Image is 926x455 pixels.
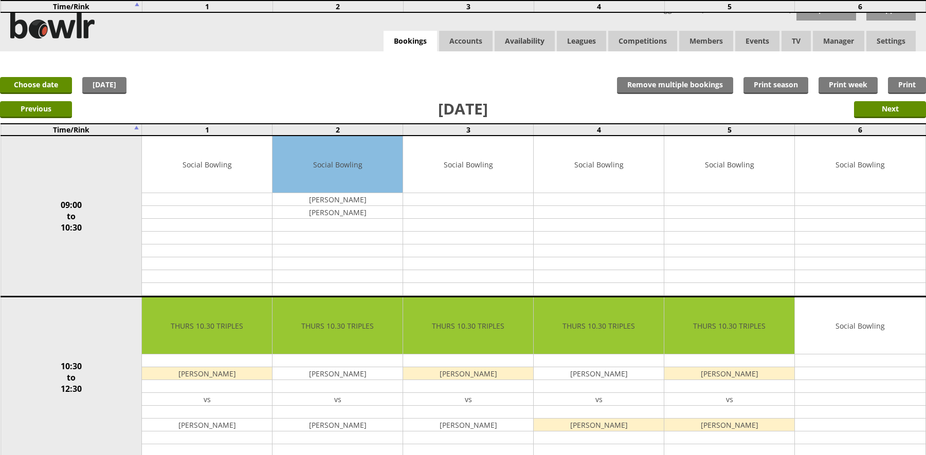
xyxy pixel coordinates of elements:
td: 1 [142,1,273,12]
td: Social Bowling [142,136,272,193]
a: Availability [495,31,555,51]
td: [PERSON_NAME] [534,367,664,380]
td: 6 [795,1,925,12]
input: Next [854,101,926,118]
td: THURS 10.30 TRIPLES [534,297,664,354]
span: Members [679,31,733,51]
td: THURS 10.30 TRIPLES [142,297,272,354]
a: Bookings [384,31,437,52]
a: [DATE] [82,77,126,94]
a: Print [888,77,926,94]
a: Competitions [608,31,677,51]
td: [PERSON_NAME] [664,419,794,431]
td: 3 [403,124,534,136]
td: [PERSON_NAME] [273,367,403,380]
td: Social Bowling [664,136,794,193]
td: THURS 10.30 TRIPLES [664,297,794,354]
span: Settings [866,31,916,51]
a: Print season [743,77,808,94]
td: [PERSON_NAME] [273,419,403,431]
td: Social Bowling [795,297,925,354]
td: Social Bowling [795,136,925,193]
td: 5 [664,1,795,12]
td: THURS 10.30 TRIPLES [273,297,403,354]
td: 6 [795,124,925,136]
td: [PERSON_NAME] [534,419,664,431]
td: 2 [273,124,403,136]
td: Time/Rink [1,1,142,12]
td: [PERSON_NAME] [273,193,403,206]
td: 3 [403,1,534,12]
td: 1 [142,124,273,136]
td: 09:00 to 10:30 [1,136,142,297]
td: [PERSON_NAME] [403,419,533,431]
td: vs [664,393,794,406]
td: Social Bowling [273,136,403,193]
td: 2 [273,1,403,12]
a: Leagues [557,31,606,51]
input: Remove multiple bookings [617,77,733,94]
td: [PERSON_NAME] [664,367,794,380]
a: Events [735,31,779,51]
td: [PERSON_NAME] [142,419,272,431]
td: vs [403,393,533,406]
span: TV [782,31,811,51]
td: Time/Rink [1,124,142,136]
td: vs [142,393,272,406]
td: [PERSON_NAME] [403,367,533,380]
td: vs [273,393,403,406]
td: 4 [534,1,664,12]
span: Manager [813,31,864,51]
td: 4 [534,124,664,136]
td: 5 [664,124,795,136]
a: Print week [819,77,878,94]
td: THURS 10.30 TRIPLES [403,297,533,354]
td: vs [534,393,664,406]
span: Accounts [439,31,493,51]
td: Social Bowling [534,136,664,193]
td: [PERSON_NAME] [273,206,403,219]
td: [PERSON_NAME] [142,367,272,380]
td: Social Bowling [403,136,533,193]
